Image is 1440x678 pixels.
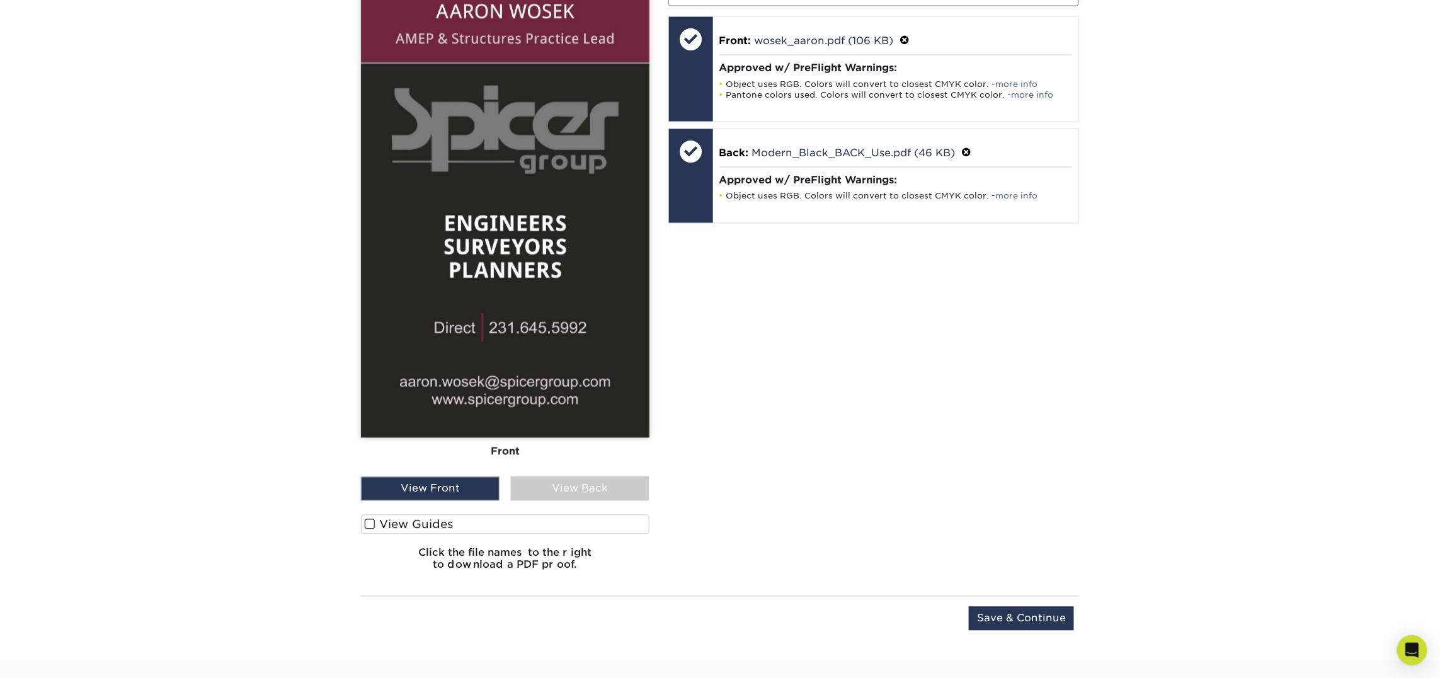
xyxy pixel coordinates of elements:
[1397,635,1427,665] div: Open Intercom Messenger
[511,477,649,501] div: View Back
[361,547,649,581] h6: Click the file names to the right to download a PDF proof.
[719,147,749,159] span: Back:
[361,438,649,466] div: Front
[719,89,1073,100] li: Pantone colors used. Colors will convert to closest CMYK color. -
[996,192,1038,201] a: more info
[752,147,956,159] a: Modern_Black_BACK_Use.pdf (46 KB)
[361,515,649,534] label: View Guides
[996,79,1038,89] a: more info
[361,477,500,501] div: View Front
[719,191,1073,202] li: Object uses RGB. Colors will convert to closest CMYK color. -
[719,35,751,47] span: Front:
[719,62,1073,74] h4: Approved w/ PreFlight Warnings:
[969,607,1074,631] input: Save & Continue
[719,174,1073,186] h4: Approved w/ PreFlight Warnings:
[719,79,1073,89] li: Object uses RGB. Colors will convert to closest CMYK color. -
[1012,90,1054,100] a: more info
[755,35,894,47] a: wosek_aaron.pdf (106 KB)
